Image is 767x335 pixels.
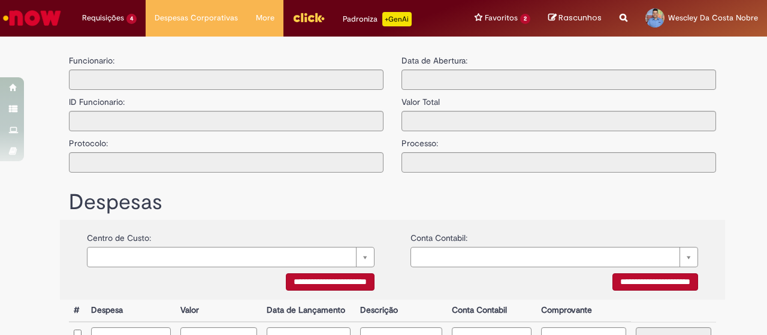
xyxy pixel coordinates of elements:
[485,12,518,24] span: Favoritos
[87,247,375,267] a: Limpar campo {0}
[87,226,151,244] label: Centro de Custo:
[668,13,758,23] span: Wescley Da Costa Nobre
[355,300,446,322] th: Descrição
[69,90,125,108] label: ID Funcionario:
[69,131,108,149] label: Protocolo:
[69,300,86,322] th: #
[343,12,412,26] div: Padroniza
[410,247,698,267] a: Limpar campo {0}
[401,131,438,149] label: Processo:
[126,14,137,24] span: 4
[82,12,124,24] span: Requisições
[520,14,530,24] span: 2
[69,191,716,215] h1: Despesas
[548,13,602,24] a: Rascunhos
[262,300,356,322] th: Data de Lançamento
[401,90,440,108] label: Valor Total
[558,12,602,23] span: Rascunhos
[410,226,467,244] label: Conta Contabil:
[176,300,261,322] th: Valor
[536,300,632,322] th: Comprovante
[256,12,274,24] span: More
[382,12,412,26] p: +GenAi
[69,55,114,67] label: Funcionario:
[155,12,238,24] span: Despesas Corporativas
[401,55,467,67] label: Data de Abertura:
[1,6,63,30] img: ServiceNow
[86,300,176,322] th: Despesa
[447,300,536,322] th: Conta Contabil
[292,8,325,26] img: click_logo_yellow_360x200.png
